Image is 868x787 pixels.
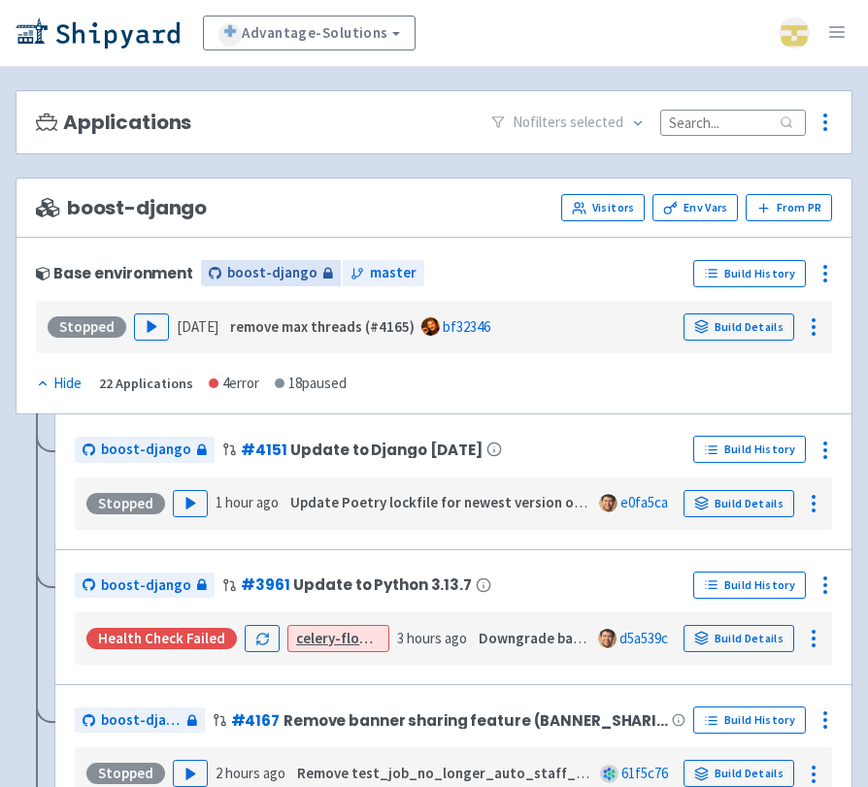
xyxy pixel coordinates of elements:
a: Build History [693,572,806,599]
a: d5a539c [619,629,668,647]
a: celery-flower failed to start [296,629,480,647]
time: 3 hours ago [397,629,467,647]
span: boost-django [227,262,317,284]
time: 2 hours ago [216,764,285,782]
strong: Update Poetry lockfile for newest version of Django ([DATE]) [290,493,684,511]
a: #4151 [241,440,286,460]
span: boost-django [101,439,191,461]
a: 61f5c76 [621,764,668,782]
span: boost-django [36,197,207,219]
a: Build Details [684,760,794,787]
span: Remove banner sharing feature (BANNER_SHARING_SILO) [284,712,668,729]
img: Shipyard logo [16,17,180,49]
div: 22 Applications [99,373,193,395]
a: boost-django [75,707,205,734]
button: Hide [36,373,83,395]
strong: celery-flower [296,629,384,647]
a: Build Details [684,625,794,652]
div: 18 paused [275,373,347,395]
button: From PR [746,194,832,221]
div: Stopped [48,316,126,338]
a: Build Details [684,490,794,517]
div: Health check failed [86,628,237,649]
span: boost-django [101,574,191,597]
div: Stopped [86,763,165,784]
a: e0fa5ca [620,493,668,511]
a: Build History [693,436,806,463]
span: selected [570,113,623,131]
button: Play [173,490,208,517]
a: Build History [693,260,806,287]
a: Advantage-Solutions [203,16,416,50]
a: Build History [693,706,806,734]
strong: Downgrade back to original version of Django (5.1.9) [479,629,820,647]
button: Play [134,313,169,341]
div: Stopped [86,493,165,514]
span: boost-django [101,709,182,732]
a: #4167 [231,710,280,731]
a: #3961 [241,574,289,595]
span: Update to Django [DATE] [290,442,482,458]
span: No filter s [513,112,623,134]
input: Search... [660,110,806,136]
a: boost-django [201,260,341,286]
strong: Remove test_job_no_longer_auto_staff_eligible__bain_pilot_store [297,764,752,782]
time: [DATE] [177,317,218,336]
strong: remove max threads (#4165) [230,317,415,336]
a: Env Vars [652,194,738,221]
div: Hide [36,373,82,395]
a: master [343,260,424,286]
a: boost-django [75,573,215,599]
button: Play [173,760,208,787]
div: Base environment [36,265,193,281]
h3: Applications [36,112,191,134]
a: boost-django [75,437,215,463]
a: bf32346 [443,317,490,336]
a: Visitors [561,194,645,221]
div: 4 error [209,373,259,395]
a: Build Details [684,313,794,341]
time: 1 hour ago [216,493,279,511]
span: Update to Python 3.13.7 [293,576,471,593]
span: master [370,262,417,284]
